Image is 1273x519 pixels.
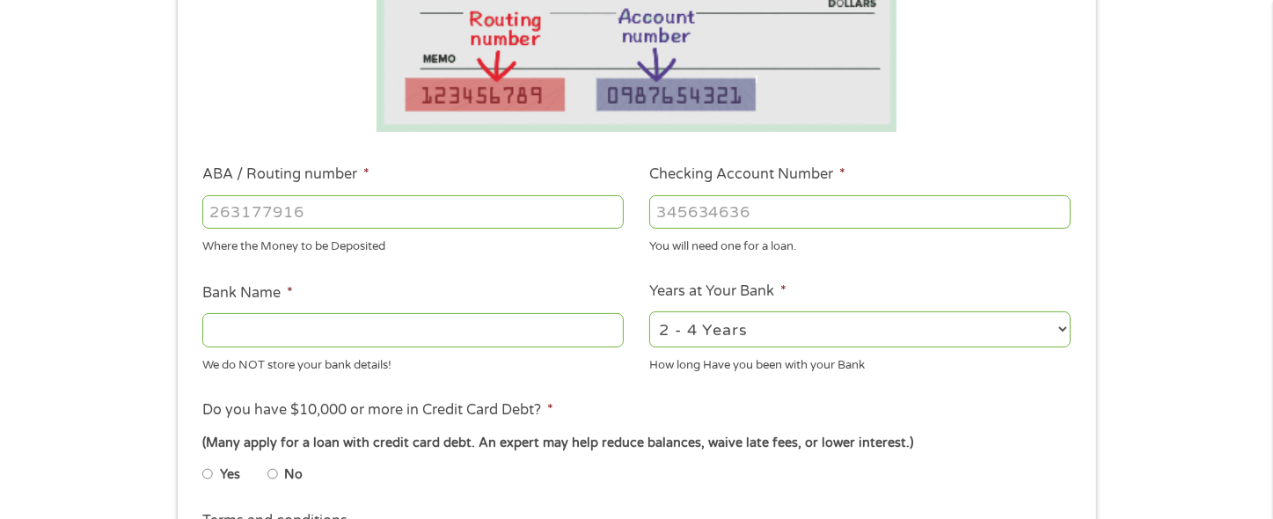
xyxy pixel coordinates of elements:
div: How long Have you been with your Bank [649,350,1071,374]
label: Years at Your Bank [649,282,786,301]
div: We do NOT store your bank details! [202,350,624,374]
label: ABA / Routing number [202,165,369,184]
label: No [284,465,303,485]
input: 263177916 [202,195,624,229]
input: 345634636 [649,195,1071,229]
label: Yes [220,465,240,485]
div: Where the Money to be Deposited [202,232,624,256]
div: (Many apply for a loan with credit card debt. An expert may help reduce balances, waive late fees... [202,434,1070,453]
label: Checking Account Number [649,165,845,184]
label: Bank Name [202,284,293,303]
label: Do you have $10,000 or more in Credit Card Debt? [202,401,553,420]
div: You will need one for a loan. [649,232,1071,256]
